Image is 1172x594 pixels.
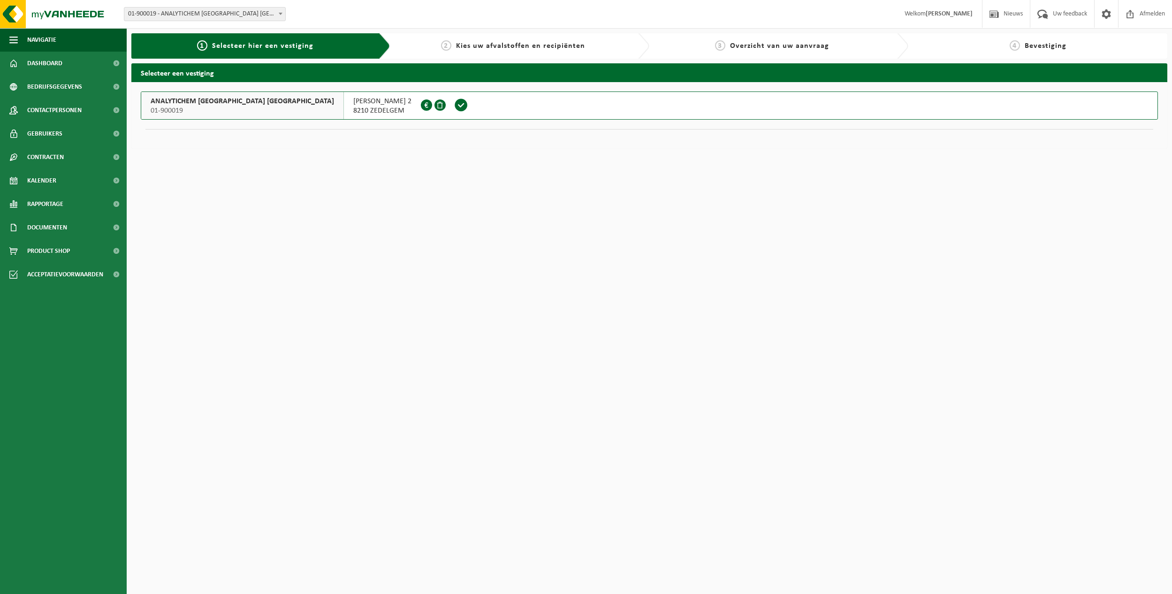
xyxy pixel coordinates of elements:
[27,169,56,192] span: Kalender
[27,52,62,75] span: Dashboard
[151,106,334,115] span: 01-900019
[27,216,67,239] span: Documenten
[212,42,313,50] span: Selecteer hier een vestiging
[124,8,285,21] span: 01-900019 - ANALYTICHEM BELGIUM NV - ZEDELGEM
[27,239,70,263] span: Product Shop
[151,97,334,106] span: ANALYTICHEM [GEOGRAPHIC_DATA] [GEOGRAPHIC_DATA]
[27,122,62,145] span: Gebruikers
[124,7,286,21] span: 01-900019 - ANALYTICHEM BELGIUM NV - ZEDELGEM
[27,192,63,216] span: Rapportage
[730,42,829,50] span: Overzicht van uw aanvraag
[441,40,451,51] span: 2
[456,42,585,50] span: Kies uw afvalstoffen en recipiënten
[131,63,1167,82] h2: Selecteer een vestiging
[141,91,1158,120] button: ANALYTICHEM [GEOGRAPHIC_DATA] [GEOGRAPHIC_DATA] 01-900019 [PERSON_NAME] 28210 ZEDELGEM
[27,99,82,122] span: Contactpersonen
[27,145,64,169] span: Contracten
[926,10,973,17] strong: [PERSON_NAME]
[353,97,411,106] span: [PERSON_NAME] 2
[715,40,725,51] span: 3
[197,40,207,51] span: 1
[27,263,103,286] span: Acceptatievoorwaarden
[27,28,56,52] span: Navigatie
[353,106,411,115] span: 8210 ZEDELGEM
[1025,42,1066,50] span: Bevestiging
[1010,40,1020,51] span: 4
[27,75,82,99] span: Bedrijfsgegevens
